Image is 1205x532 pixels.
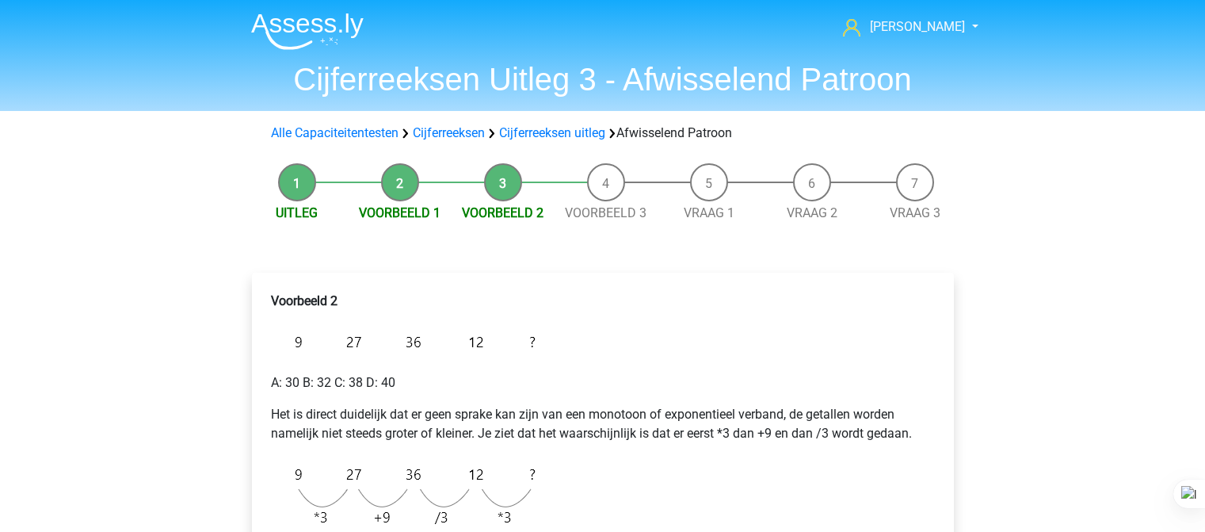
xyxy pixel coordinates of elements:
[265,124,941,143] div: Afwisselend Patroon
[413,125,485,140] a: Cijferreeksen
[238,60,967,98] h1: Cijferreeksen Uitleg 3 - Afwisselend Patroon
[251,13,364,50] img: Assessly
[684,205,734,220] a: Vraag 1
[837,17,967,36] a: [PERSON_NAME]
[565,205,646,220] a: Voorbeeld 3
[787,205,837,220] a: Vraag 2
[271,293,337,308] b: Voorbeeld 2
[499,125,605,140] a: Cijferreeksen uitleg
[890,205,940,220] a: Vraag 3
[276,205,318,220] a: Uitleg
[870,19,965,34] span: [PERSON_NAME]
[271,373,935,392] p: A: 30 B: 32 C: 38 D: 40
[271,405,935,443] p: Het is direct duidelijk dat er geen sprake kan zijn van een monotoon of exponentieel verband, de ...
[359,205,440,220] a: Voorbeeld 1
[462,205,543,220] a: Voorbeeld 2
[271,125,398,140] a: Alle Capaciteitentesten
[271,323,543,361] img: Alternating_Example_2_1.png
